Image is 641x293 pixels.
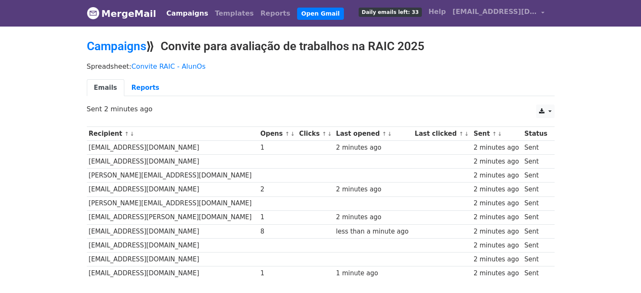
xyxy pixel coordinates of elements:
[497,131,502,137] a: ↓
[87,127,258,141] th: Recipient
[87,266,258,280] td: [EMAIL_ADDRESS][DOMAIN_NAME]
[387,131,392,137] a: ↓
[260,269,295,278] div: 1
[474,227,520,237] div: 2 minutes ago
[474,157,520,167] div: 2 minutes ago
[472,127,523,141] th: Sent
[260,227,295,237] div: 8
[87,5,156,22] a: MergeMail
[336,185,410,194] div: 2 minutes ago
[87,39,555,54] h2: ⟫ Convite para avaliação de trabalhos na RAIC 2025
[87,224,258,238] td: [EMAIL_ADDRESS][DOMAIN_NAME]
[334,127,413,141] th: Last opened
[87,252,258,266] td: [EMAIL_ADDRESS][DOMAIN_NAME]
[336,143,410,153] div: 2 minutes ago
[413,127,472,141] th: Last clicked
[464,131,469,137] a: ↓
[449,3,548,23] a: [EMAIL_ADDRESS][DOMAIN_NAME]
[522,224,550,238] td: Sent
[322,131,327,137] a: ↑
[474,255,520,264] div: 2 minutes ago
[260,212,295,222] div: 1
[87,62,555,71] p: Spreadsheet:
[474,199,520,208] div: 2 minutes ago
[87,141,258,155] td: [EMAIL_ADDRESS][DOMAIN_NAME]
[522,141,550,155] td: Sent
[297,8,344,20] a: Open Gmail
[130,131,134,137] a: ↓
[425,3,449,20] a: Help
[336,227,410,237] div: less than a minute ago
[87,79,124,97] a: Emails
[285,131,290,137] a: ↑
[474,241,520,250] div: 2 minutes ago
[522,266,550,280] td: Sent
[522,155,550,169] td: Sent
[260,185,295,194] div: 2
[522,127,550,141] th: Status
[474,143,520,153] div: 2 minutes ago
[355,3,425,20] a: Daily emails left: 33
[459,131,464,137] a: ↑
[522,183,550,196] td: Sent
[492,131,497,137] a: ↑
[257,5,294,22] a: Reports
[212,5,257,22] a: Templates
[327,131,332,137] a: ↓
[87,7,99,19] img: MergeMail logo
[382,131,386,137] a: ↑
[522,169,550,183] td: Sent
[87,169,258,183] td: [PERSON_NAME][EMAIL_ADDRESS][DOMAIN_NAME]
[258,127,297,141] th: Opens
[87,210,258,224] td: [EMAIL_ADDRESS][PERSON_NAME][DOMAIN_NAME]
[297,127,334,141] th: Clicks
[260,143,295,153] div: 1
[453,7,537,17] span: [EMAIL_ADDRESS][DOMAIN_NAME]
[131,62,206,70] a: Convite RAIC - AlunOs
[290,131,295,137] a: ↓
[163,5,212,22] a: Campaigns
[124,131,129,137] a: ↑
[87,39,146,53] a: Campaigns
[474,269,520,278] div: 2 minutes ago
[87,105,555,113] p: Sent 2 minutes ago
[336,269,410,278] div: 1 minute ago
[522,210,550,224] td: Sent
[87,183,258,196] td: [EMAIL_ADDRESS][DOMAIN_NAME]
[336,212,410,222] div: 2 minutes ago
[87,238,258,252] td: [EMAIL_ADDRESS][DOMAIN_NAME]
[124,79,166,97] a: Reports
[474,171,520,180] div: 2 minutes ago
[474,212,520,222] div: 2 minutes ago
[522,238,550,252] td: Sent
[87,196,258,210] td: [PERSON_NAME][EMAIL_ADDRESS][DOMAIN_NAME]
[522,252,550,266] td: Sent
[359,8,421,17] span: Daily emails left: 33
[87,155,258,169] td: [EMAIL_ADDRESS][DOMAIN_NAME]
[474,185,520,194] div: 2 minutes ago
[522,196,550,210] td: Sent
